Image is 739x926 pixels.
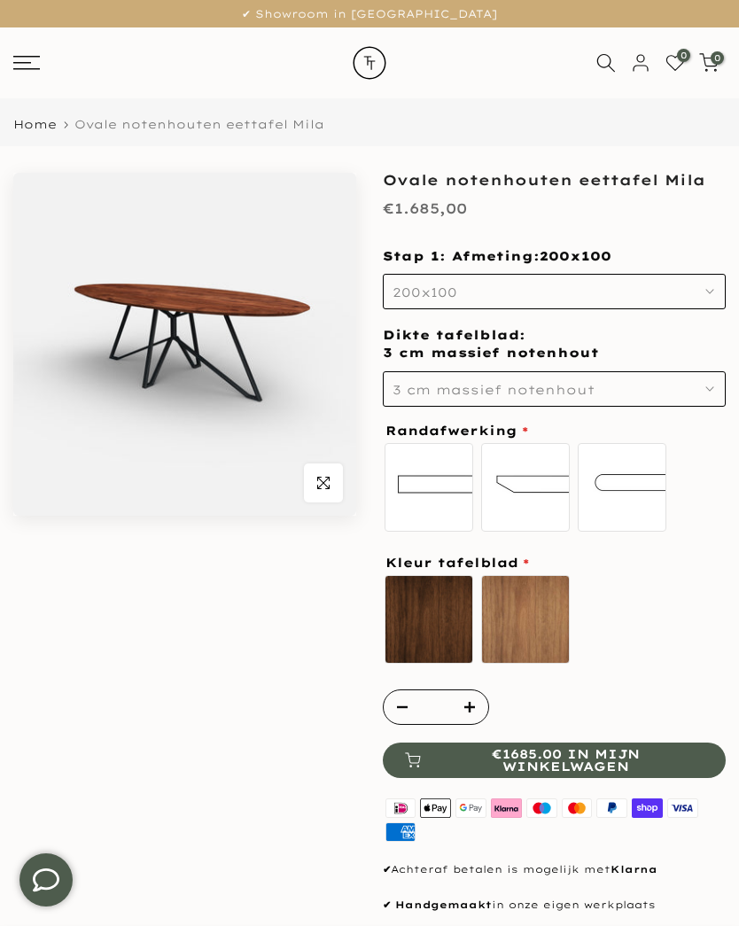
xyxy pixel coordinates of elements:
[393,284,457,300] span: 200x100
[665,796,701,820] img: visa
[13,119,57,130] a: Home
[383,196,467,222] div: €1.685,00
[338,27,401,98] img: trend-table
[74,117,324,131] span: Ovale notenhouten eettafel Mila
[383,820,418,844] img: american express
[395,899,492,911] strong: Handgemaakt
[383,796,418,820] img: ideal
[383,861,726,879] p: Achteraf betalen is mogelijk met
[540,248,611,266] span: 200x100
[383,897,726,914] p: in onze eigen werkplaats
[665,53,685,73] a: 0
[524,796,559,820] img: maestro
[393,382,595,398] span: 3 cm massief notenhout
[454,796,489,820] img: google pay
[383,899,391,911] strong: ✔
[383,173,726,187] h1: Ovale notenhouten eettafel Mila
[595,796,630,820] img: paypal
[559,796,595,820] img: master
[711,51,724,65] span: 0
[383,248,611,264] span: Stap 1: Afmeting:
[611,863,657,875] strong: Klarna
[383,327,599,361] span: Dikte tafelblad:
[383,863,391,875] strong: ✔
[383,371,726,407] button: 3 cm massief notenhout
[383,274,726,309] button: 200x100
[385,424,528,437] span: Randafwerking
[22,4,717,24] p: ✔ Showroom in [GEOGRAPHIC_DATA]
[2,836,90,924] iframe: toggle-frame
[488,796,524,820] img: klarna
[383,345,599,362] span: 3 cm massief notenhout
[677,49,690,62] span: 0
[630,796,665,820] img: shopify pay
[385,556,529,569] span: Kleur tafelblad
[418,796,454,820] img: apple pay
[699,53,719,73] a: 0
